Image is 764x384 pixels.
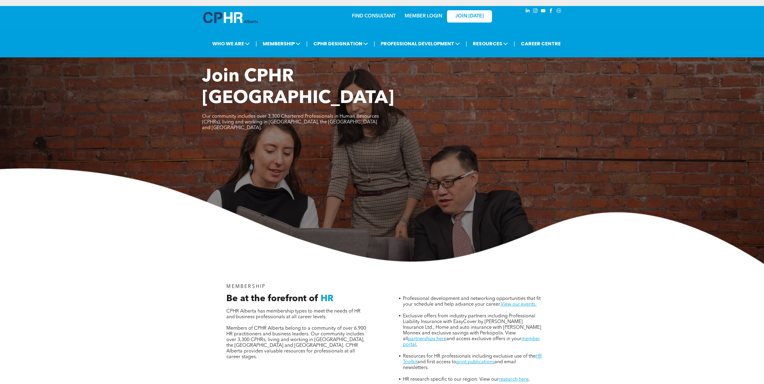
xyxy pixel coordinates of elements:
a: FIND CONSULTANT [352,14,396,19]
span: PROFESSIONAL DEVELOPMENT [379,38,462,49]
a: CAREER CENTRE [519,38,563,49]
a: member portal. [403,337,540,347]
li: | [374,38,375,50]
span: and email newsletters. [403,360,516,370]
span: JOIN [DATE] [455,14,484,19]
span: . [529,377,530,382]
li: | [514,38,515,50]
img: A blue and white logo for cp alberta [203,12,258,23]
a: research here [499,377,529,382]
a: facebook [548,8,554,16]
a: View our events. [501,302,536,307]
span: CPHR Alberta has membership types to meet the needs of HR and business professionals at all caree... [226,309,361,319]
span: CPHR DESIGNATION [312,38,370,49]
span: Our community includes over 3,300 Chartered Professionals in Human Resources (CPHRs), living and ... [202,114,379,130]
span: MEMBERSHIP [261,38,302,49]
span: HR [321,294,334,303]
a: partnerships here [408,337,446,341]
a: MEMBER LOGIN [405,14,442,19]
span: Exclusive offers from industry partners including Professional Liability Insurance with EasyCover... [403,314,541,341]
span: Join CPHR [GEOGRAPHIC_DATA] [202,68,394,107]
a: print publications [456,360,494,364]
a: linkedin [524,8,531,16]
span: Be at the forefront of [226,294,318,303]
li: | [306,38,308,50]
span: Professional development and networking opportunities that fit your schedule and help advance you... [403,296,541,307]
span: and access exclusive offers in your [446,337,521,341]
a: HR Toolkit [403,354,542,364]
li: | [466,38,467,50]
span: HR research specific to our region. View our [403,377,499,382]
a: Social network [556,8,562,16]
span: MEMBERSHIP [226,284,266,289]
span: WHO WE ARE [210,38,252,49]
span: Resources for HR professionals including exclusive use of the [403,354,536,359]
a: instagram [532,8,539,16]
li: | [255,38,257,50]
a: youtube [540,8,547,16]
span: Members of CPHR Alberta belong to a community of over 6,900 HR practitioners and business leaders... [226,326,366,359]
span: RESOURCES [471,38,510,49]
a: JOIN [DATE] [447,10,492,23]
span: and first access to [417,360,456,364]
